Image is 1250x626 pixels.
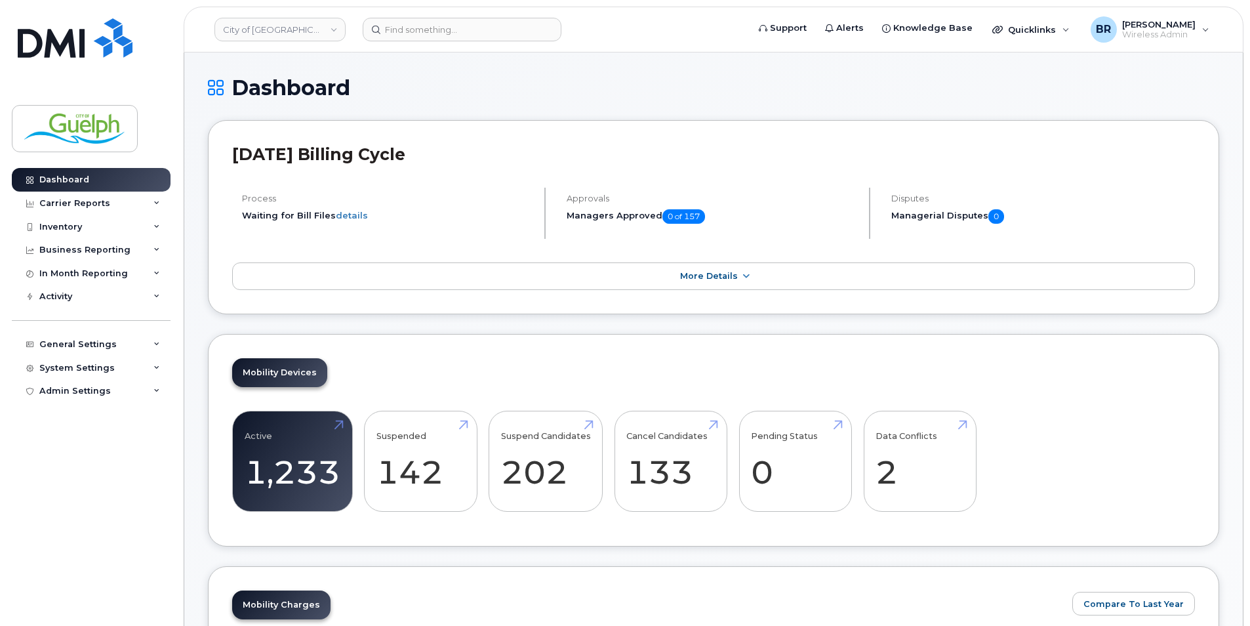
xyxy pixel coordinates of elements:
[501,418,591,505] a: Suspend Candidates 202
[662,209,705,224] span: 0 of 157
[1072,592,1195,616] button: Compare To Last Year
[376,418,465,505] a: Suspended 142
[626,418,715,505] a: Cancel Candidates 133
[336,210,368,220] a: details
[891,209,1195,224] h5: Managerial Disputes
[242,209,533,222] li: Waiting for Bill Files
[232,358,327,387] a: Mobility Devices
[988,209,1004,224] span: 0
[232,144,1195,164] h2: [DATE] Billing Cycle
[245,418,340,505] a: Active 1,233
[876,418,964,505] a: Data Conflicts 2
[232,591,331,619] a: Mobility Charges
[751,418,839,505] a: Pending Status 0
[208,76,1219,99] h1: Dashboard
[1083,598,1184,610] span: Compare To Last Year
[891,194,1195,203] h4: Disputes
[567,194,858,203] h4: Approvals
[242,194,533,203] h4: Process
[567,209,858,224] h5: Managers Approved
[680,271,738,281] span: More Details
